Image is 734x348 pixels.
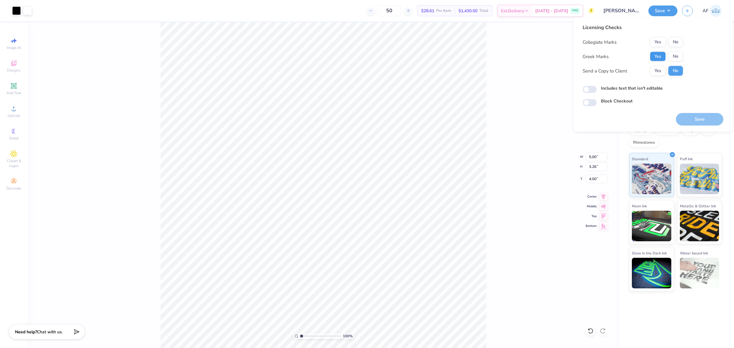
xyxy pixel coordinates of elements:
span: 100 % [343,333,353,339]
span: Center [586,194,597,199]
span: Glow in the Dark Ink [632,250,667,256]
span: Metallic & Glitter Ink [680,203,716,209]
input: Untitled Design [599,5,644,17]
input: – – [377,5,401,16]
span: Est. Delivery [501,8,524,14]
span: Bottom [586,224,597,228]
button: No [668,52,683,61]
img: Standard [632,164,671,194]
img: Neon Ink [632,211,671,241]
span: Add Text [6,91,21,95]
img: Puff Ink [680,164,719,194]
button: Yes [650,37,666,47]
span: FREE [572,9,578,13]
img: Glow in the Dark Ink [632,258,671,288]
div: Licensing Checks [583,24,683,31]
button: Save [648,6,677,16]
img: Ana Francesca Bustamante [710,5,722,17]
div: Rhinestones [629,138,659,147]
div: Send a Copy to Client [583,67,627,74]
button: No [668,66,683,76]
span: Standard [632,156,648,162]
img: Water based Ink [680,258,719,288]
img: Metallic & Glitter Ink [680,211,719,241]
span: AF [702,7,708,14]
span: Clipart & logos [3,158,24,168]
div: Greek Marks [583,53,609,60]
label: Block Checkout [601,98,632,104]
span: Top [586,214,597,218]
span: [DATE] - [DATE] [535,8,568,14]
span: Upload [8,113,20,118]
span: Greek [9,136,19,141]
span: Total [479,8,488,14]
button: Yes [650,66,666,76]
span: Image AI [7,45,21,50]
span: $28.61 [421,8,434,14]
span: Neon Ink [632,203,647,209]
span: Chat with us. [37,329,63,335]
a: AF [702,5,722,17]
label: Includes text that isn't editable [601,85,663,91]
span: Puff Ink [680,156,693,162]
span: Middle [586,204,597,209]
div: Collegiate Marks [583,39,617,46]
span: Per Item [436,8,451,14]
span: Water based Ink [680,250,708,256]
span: $1,430.50 [458,8,477,14]
span: Decorate [6,186,21,191]
span: Designs [7,68,20,73]
button: No [668,37,683,47]
button: Yes [650,52,666,61]
strong: Need help? [15,329,37,335]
